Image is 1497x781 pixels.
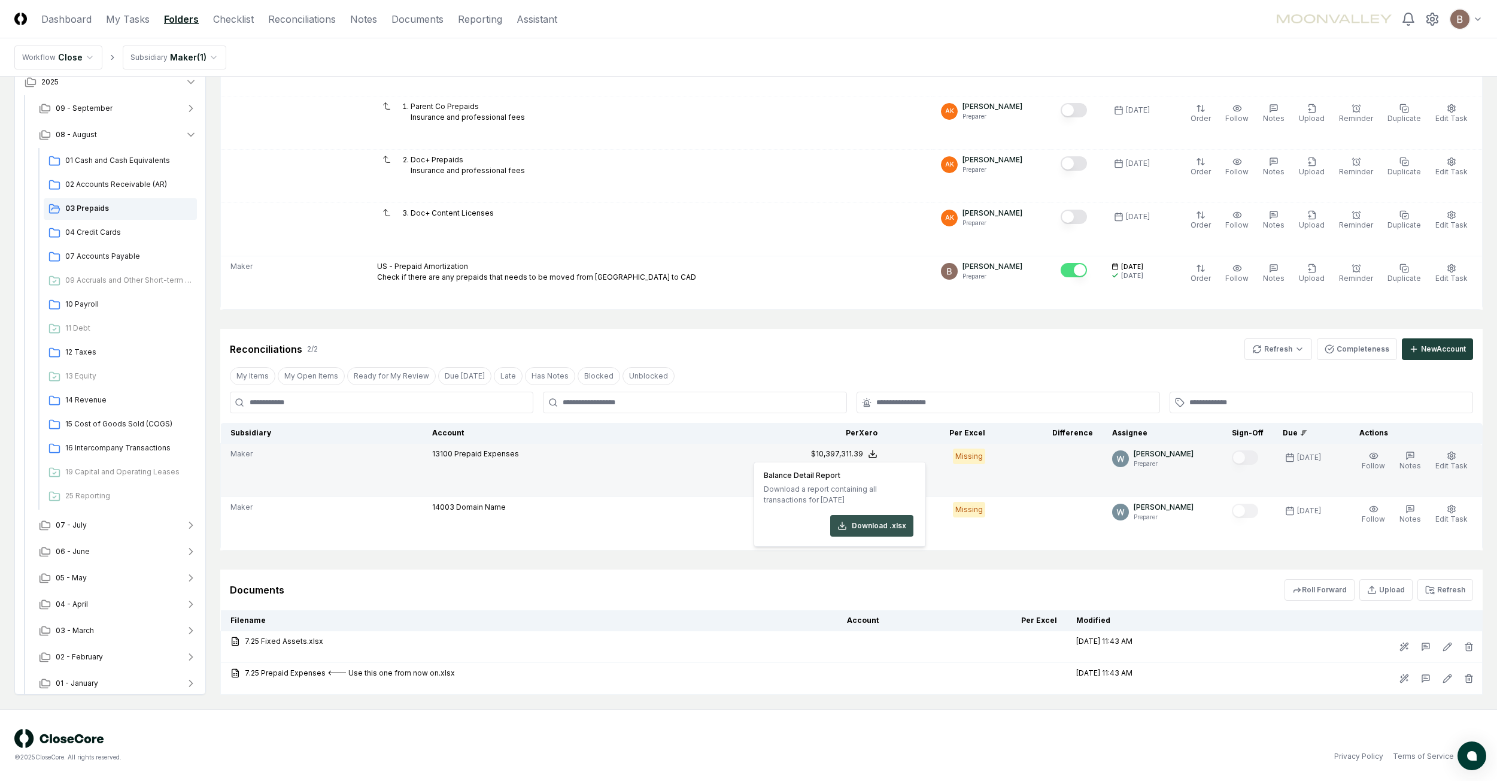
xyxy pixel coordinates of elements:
[29,512,207,538] button: 07 - July
[1334,751,1383,762] a: Privacy Policy
[1450,10,1469,29] img: ACg8ocJlk95fcvYL0o9kgZddvT5u_mVUlRjOU2duQweDvFHKwwWS4A=s96-c
[230,502,253,513] span: Maker
[1121,262,1143,271] span: [DATE]
[962,165,1022,174] p: Preparer
[14,13,27,25] img: Logo
[1296,261,1327,286] button: Upload
[44,342,197,364] a: 12 Taxes
[830,515,913,537] button: Download .xlsx
[1387,167,1421,176] span: Duplicate
[1134,502,1194,513] p: [PERSON_NAME]
[213,12,254,26] a: Checklist
[41,77,59,87] span: 2025
[1134,513,1194,522] p: Preparer
[1121,271,1143,280] div: [DATE]
[517,12,557,26] a: Assistant
[1435,514,1468,523] span: Edit Task
[65,251,192,262] span: 07 Accounts Payable
[14,753,749,762] div: © 2025 CloseCore. All rights reserved.
[962,155,1022,165] p: [PERSON_NAME]
[29,670,207,697] button: 01 - January
[1339,114,1373,123] span: Reminder
[1393,751,1454,762] a: Terms of Service
[65,491,192,501] span: 25 Reporting
[432,502,454,511] span: 14003
[1297,452,1321,463] div: [DATE]
[29,617,207,644] button: 03 - March
[44,246,197,268] a: 07 Accounts Payable
[1433,502,1470,527] button: Edit Task
[1223,261,1251,286] button: Follow
[44,294,197,316] a: 10 Payroll
[1263,114,1285,123] span: Notes
[1337,155,1375,180] button: Reminder
[44,150,197,172] a: 01 Cash and Cash Equivalents
[1297,505,1321,516] div: [DATE]
[1421,344,1466,355] div: New Account
[1061,103,1087,117] button: Mark complete
[1261,155,1287,180] button: Notes
[130,52,168,63] div: Subsidiary
[230,367,275,385] button: My Items
[1387,274,1421,283] span: Duplicate
[1359,502,1387,527] button: Follow
[438,367,491,385] button: Due Today
[44,462,197,483] a: 19 Capital and Operating Leases
[15,95,207,699] div: 2025
[1399,514,1421,523] span: Notes
[1337,101,1375,126] button: Reminder
[1435,167,1468,176] span: Edit Task
[1223,101,1251,126] button: Follow
[1433,101,1470,126] button: Edit Task
[44,174,197,196] a: 02 Accounts Receivable (AR)
[962,101,1022,112] p: [PERSON_NAME]
[278,367,345,385] button: My Open Items
[1126,211,1150,222] div: [DATE]
[65,323,192,334] span: 11 Debt
[1299,167,1325,176] span: Upload
[1191,114,1211,123] span: Order
[811,449,863,459] div: $10,397,311.39
[44,390,197,411] a: 14 Revenue
[1191,167,1211,176] span: Order
[44,318,197,340] a: 11 Debt
[1191,220,1211,229] span: Order
[1232,450,1258,465] button: Mark complete
[1417,579,1473,601] button: Refresh
[1261,208,1287,233] button: Notes
[962,219,1022,228] p: Preparer
[764,472,913,479] h4: Balance Detail Report
[22,52,56,63] div: Workflow
[29,122,207,148] button: 08 - August
[106,12,150,26] a: My Tasks
[1435,274,1468,283] span: Edit Task
[1126,105,1150,116] div: [DATE]
[1359,579,1413,601] button: Upload
[44,438,197,459] a: 16 Intercompany Transactions
[1387,220,1421,229] span: Duplicate
[945,160,954,169] span: AK
[230,449,253,459] span: Maker
[945,107,954,116] span: AK
[347,367,436,385] button: Ready for My Review
[1126,158,1150,169] div: [DATE]
[44,270,197,292] a: 09 Accruals and Other Short-term Liabilities
[29,538,207,565] button: 06 - June
[1283,428,1331,438] div: Due
[1061,210,1087,224] button: Mark complete
[1397,449,1423,474] button: Notes
[1385,261,1423,286] button: Duplicate
[887,423,995,444] th: Per Excel
[959,610,1067,631] th: Per Excel
[1223,155,1251,180] button: Follow
[307,344,318,355] div: 2 / 2
[164,12,199,26] a: Folders
[65,467,192,477] span: 19 Capital and Operating Leases
[1285,579,1355,601] button: Roll Forward
[953,502,985,517] div: Missing
[1299,274,1325,283] span: Upload
[1296,101,1327,126] button: Upload
[1225,114,1249,123] span: Follow
[65,227,192,238] span: 04 Credit Cards
[56,103,113,114] span: 09 - September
